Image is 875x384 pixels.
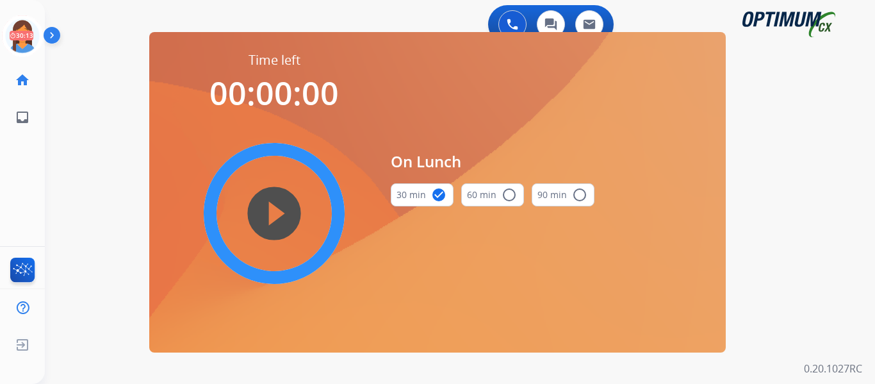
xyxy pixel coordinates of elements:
p: 0.20.1027RC [804,361,862,376]
span: Time left [249,51,300,69]
mat-icon: check_circle [431,187,446,203]
span: 00:00:00 [209,71,339,115]
mat-icon: radio_button_unchecked [502,187,517,203]
button: 60 min [461,183,524,206]
button: 90 min [532,183,594,206]
button: 30 min [391,183,454,206]
mat-icon: inbox [15,110,30,125]
mat-icon: home [15,72,30,88]
mat-icon: play_circle_filled [266,206,282,221]
mat-icon: radio_button_unchecked [572,187,587,203]
span: On Lunch [391,150,594,173]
